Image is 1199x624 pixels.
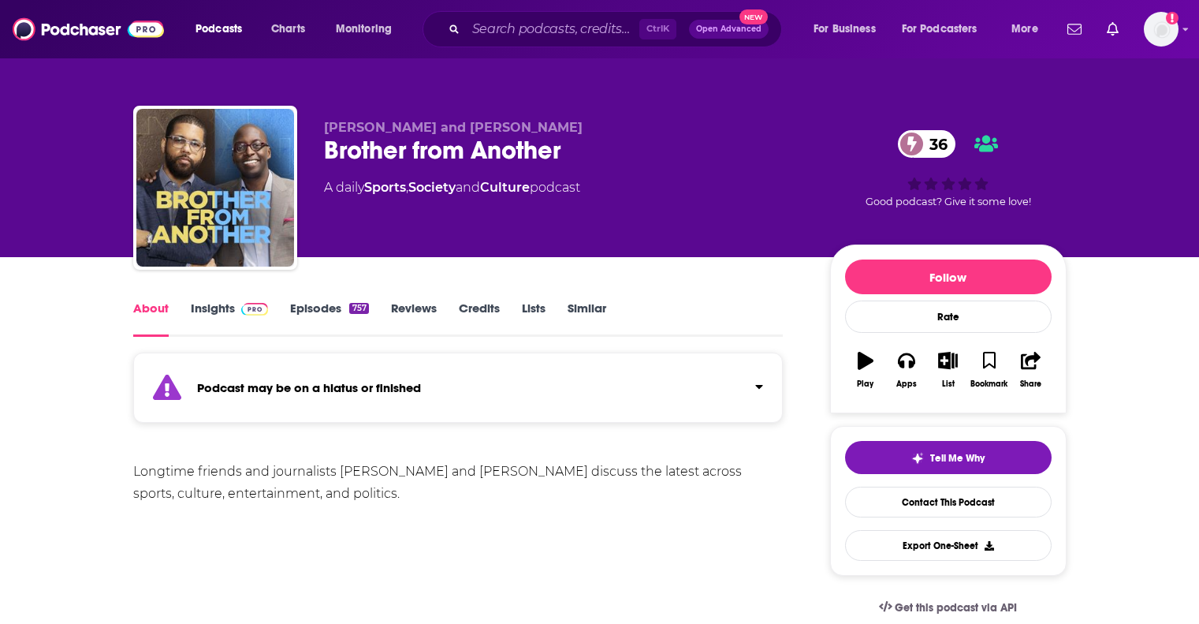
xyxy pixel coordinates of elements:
[136,109,294,267] img: Brother from Another
[197,380,421,395] strong: Podcast may be on a hiatus or finished
[241,303,269,316] img: Podchaser Pro
[1000,17,1058,42] button: open menu
[184,17,263,42] button: open menu
[802,17,896,42] button: open menu
[639,19,676,39] span: Ctrl K
[1011,18,1038,40] span: More
[942,379,955,389] div: List
[133,362,784,423] section: Click to expand status details
[568,301,606,337] a: Similar
[857,379,873,389] div: Play
[886,342,927,398] button: Apps
[866,196,1031,207] span: Good podcast? Give it some love!
[456,180,480,195] span: and
[814,18,876,40] span: For Business
[930,452,985,465] span: Tell Me Why
[191,301,269,337] a: InsightsPodchaser Pro
[459,301,500,337] a: Credits
[902,18,977,40] span: For Podcasters
[696,25,761,33] span: Open Advanced
[336,18,392,40] span: Monitoring
[845,530,1052,561] button: Export One-Sheet
[898,130,955,158] a: 36
[970,379,1007,389] div: Bookmark
[324,178,580,197] div: A daily podcast
[261,17,315,42] a: Charts
[13,14,164,44] img: Podchaser - Follow, Share and Rate Podcasts
[1166,12,1179,24] svg: Add a profile image
[845,441,1052,474] button: tell me why sparkleTell Me Why
[845,301,1052,333] div: Rate
[349,303,368,314] div: 757
[895,601,1017,615] span: Get this podcast via API
[406,180,408,195] span: ,
[438,11,797,47] div: Search podcasts, credits, & more...
[845,487,1052,518] a: Contact This Podcast
[1061,16,1088,43] a: Show notifications dropdown
[391,301,437,337] a: Reviews
[914,130,955,158] span: 36
[466,17,639,42] input: Search podcasts, credits, & more...
[290,301,368,337] a: Episodes757
[325,17,412,42] button: open menu
[1010,342,1051,398] button: Share
[969,342,1010,398] button: Bookmark
[927,342,968,398] button: List
[133,461,784,505] div: Longtime friends and journalists [PERSON_NAME] and [PERSON_NAME] discuss the latest across sports...
[195,18,242,40] span: Podcasts
[1100,16,1125,43] a: Show notifications dropdown
[689,20,769,39] button: Open AdvancedNew
[892,17,1000,42] button: open menu
[1144,12,1179,47] span: Logged in as GregKubie
[522,301,546,337] a: Lists
[364,180,406,195] a: Sports
[911,452,924,465] img: tell me why sparkle
[845,260,1052,294] button: Follow
[133,301,169,337] a: About
[324,120,583,135] span: [PERSON_NAME] and [PERSON_NAME]
[830,120,1067,218] div: 36Good podcast? Give it some love!
[845,342,886,398] button: Play
[739,9,768,24] span: New
[1144,12,1179,47] button: Show profile menu
[1020,379,1041,389] div: Share
[408,180,456,195] a: Society
[271,18,305,40] span: Charts
[896,379,917,389] div: Apps
[480,180,530,195] a: Culture
[1144,12,1179,47] img: User Profile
